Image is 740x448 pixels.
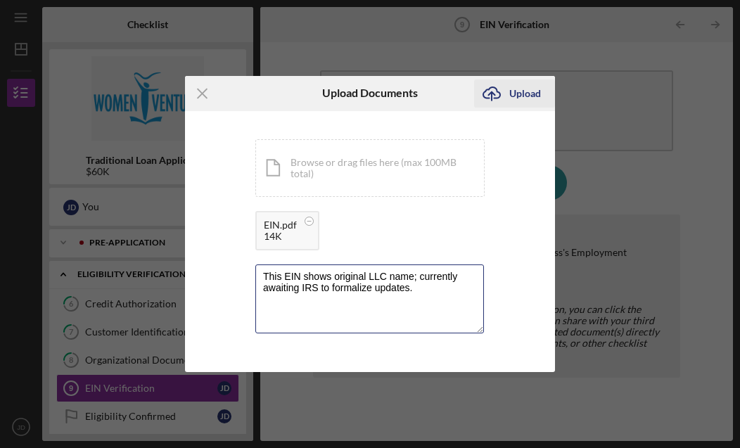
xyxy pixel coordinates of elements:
[264,231,297,242] div: 14K
[474,79,555,108] button: Upload
[322,87,418,99] h6: Upload Documents
[255,264,484,333] textarea: This EIN shows original LLC name; currently awaiting IRS to formalize updates.
[509,79,541,108] div: Upload
[264,219,297,231] div: EIN.pdf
